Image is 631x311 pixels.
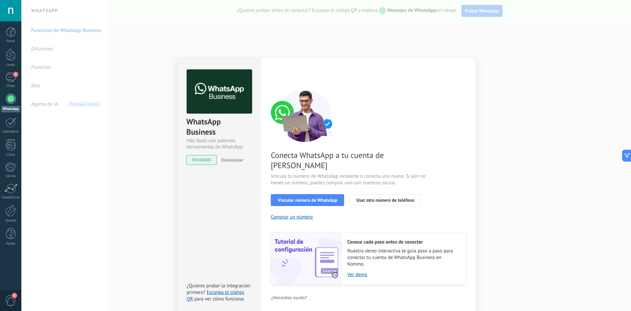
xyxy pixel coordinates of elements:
[187,69,252,114] img: logo_main.png
[271,194,344,206] button: Vincular número de WhatsApp
[219,155,243,165] button: Desinstalar
[271,150,427,170] span: Conecta WhatsApp a tu cuenta de [PERSON_NAME]
[1,63,20,67] div: Leads
[347,239,459,245] h2: Conoce cada paso antes de conectar
[221,157,243,163] span: Desinstalar
[187,155,217,165] span: instalado
[271,173,427,186] span: Vincula tu número de WhatsApp existente o conecta uno nuevo. Si aún no tienes un número, puedes c...
[1,219,20,223] div: Ajustes
[1,130,20,134] div: Calendario
[13,72,18,77] span: 1
[271,295,307,300] span: ¿Necesitas ayuda?
[186,138,251,150] div: Más leads con potentes herramientas de WhatsApp
[194,296,245,302] span: para ver cómo funciona.
[1,106,20,112] div: WhatsApp
[1,153,20,157] div: Listas
[349,194,421,206] button: Usar otro número de teléfono
[1,242,20,246] div: Ayuda
[1,39,20,43] div: Panel
[187,289,244,302] a: Escanea el código QR
[186,117,251,138] div: WhatsApp Business
[278,198,337,202] span: Vincular número de WhatsApp
[347,272,459,278] a: Ver demo
[271,89,340,142] img: connect number
[356,198,414,202] span: Usar otro número de teléfono
[271,214,313,220] button: Comprar un número
[271,293,307,302] button: ¿Necesitas ayuda?
[1,195,20,200] div: Estadísticas
[12,293,17,298] span: 1
[187,283,250,296] span: ¿Quieres probar la integración primero?
[1,174,20,178] div: Correo
[1,84,20,88] div: Chats
[347,248,459,268] span: Nuestra demo interactiva te guía paso a paso para conectar tu cuenta de WhatsApp Business en Kommo.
